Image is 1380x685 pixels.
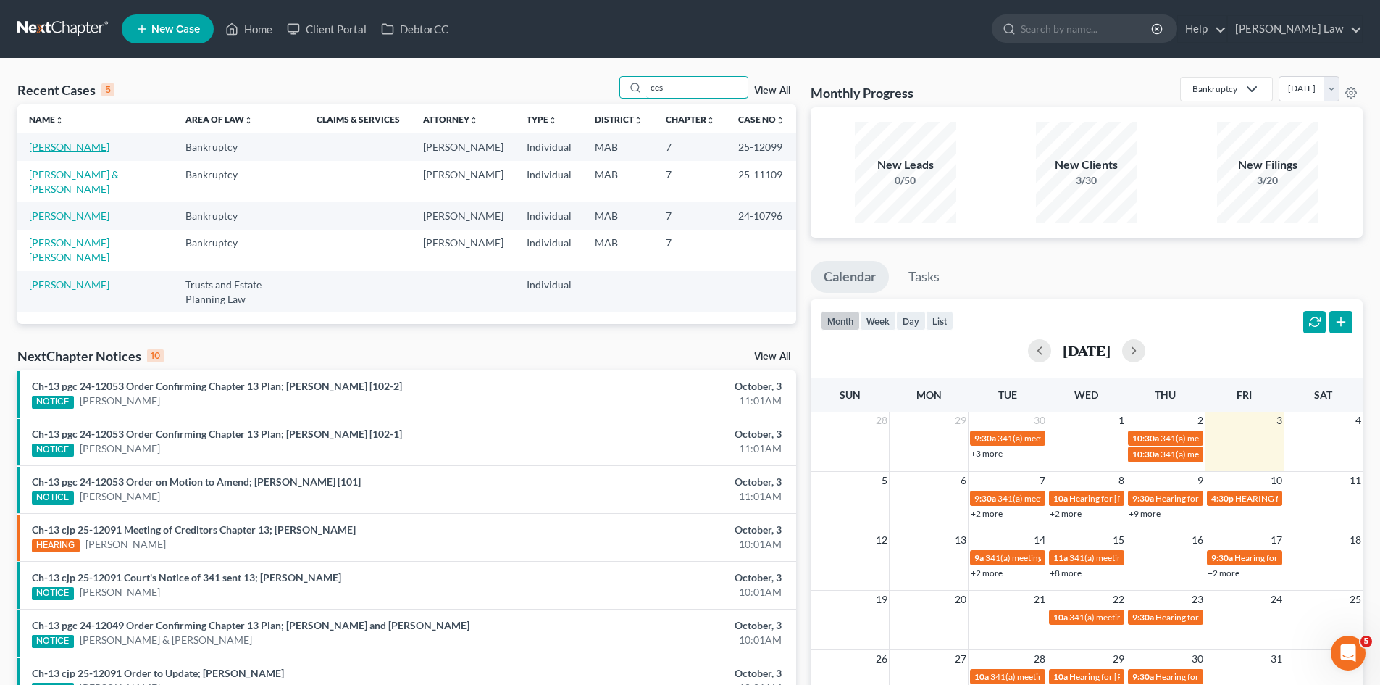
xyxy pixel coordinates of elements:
div: NOTICE [32,396,74,409]
div: 11:01AM [541,394,782,408]
td: Individual [515,230,583,271]
span: 20 [953,591,968,608]
div: 10:01AM [541,585,782,599]
a: [PERSON_NAME] [PERSON_NAME] [29,236,109,263]
a: [PERSON_NAME] [80,441,160,456]
div: October, 3 [541,666,782,681]
a: +2 more [1208,568,1239,578]
span: 341(a) meeting for [PERSON_NAME] [1069,612,1209,623]
div: New Filings [1217,157,1318,173]
td: 7 [654,161,727,202]
span: 21 [1032,591,1047,608]
div: NOTICE [32,444,74,457]
a: Ch-13 cjp 25-12091 Meeting of Creditors Chapter 13; [PERSON_NAME] [32,523,356,536]
span: 10a [1053,671,1068,682]
td: Bankruptcy [174,133,305,160]
a: +3 more [971,448,1003,459]
span: 10 [1269,472,1284,489]
td: 25-12099 [727,133,796,160]
div: New Leads [855,157,956,173]
div: New Clients [1036,157,1137,173]
a: Calendar [811,261,889,293]
a: +8 more [1050,568,1082,578]
div: NextChapter Notices [17,347,164,365]
a: +2 more [971,568,1003,578]
div: October, 3 [541,618,782,633]
a: +2 more [1050,508,1082,519]
span: 31 [1269,650,1284,668]
a: DebtorCC [374,16,456,42]
td: MAB [583,230,654,271]
input: Search by name... [646,77,748,98]
span: 10a [1053,493,1068,504]
i: unfold_more [706,116,715,125]
span: 7 [1038,472,1047,489]
td: [PERSON_NAME] [411,202,515,229]
span: 9:30a [974,433,996,444]
a: Chapterunfold_more [666,114,715,125]
span: 5 [880,472,889,489]
span: 12 [874,531,889,549]
a: View All [754,352,790,362]
span: Sat [1314,389,1332,401]
span: Tue [998,389,1017,401]
div: October, 3 [541,379,782,394]
span: 17 [1269,531,1284,549]
span: 8 [1117,472,1126,489]
i: unfold_more [548,116,557,125]
td: Individual [515,161,583,202]
td: Individual [515,133,583,160]
td: Bankruptcy [174,202,305,229]
a: [PERSON_NAME] [80,489,160,504]
span: Hearing for [PERSON_NAME] [1155,612,1268,623]
span: 22 [1111,591,1126,608]
td: Individual [515,271,583,312]
span: Fri [1237,389,1252,401]
span: Hearing for [PERSON_NAME] [1155,671,1268,682]
span: 13 [953,531,968,549]
span: 9:30a [1211,552,1233,563]
span: HEARING for [PERSON_NAME] [1235,493,1357,504]
span: 341(a) meeting for [PERSON_NAME] [1161,449,1300,460]
a: Districtunfold_more [595,114,643,125]
a: [PERSON_NAME] & [PERSON_NAME] [29,168,119,195]
div: NOTICE [32,635,74,648]
a: Help [1178,16,1226,42]
a: +9 more [1129,508,1161,519]
td: 7 [654,230,727,271]
span: 27 [953,650,968,668]
td: Bankruptcy [174,230,305,271]
span: 28 [1032,650,1047,668]
td: 7 [654,133,727,160]
div: NOTICE [32,491,74,505]
a: Home [218,16,280,42]
span: 9:30a [1132,493,1154,504]
a: Tasks [895,261,953,293]
i: unfold_more [776,116,785,125]
h3: Monthly Progress [811,84,913,101]
div: HEARING [32,539,80,552]
span: 10:30a [1132,433,1159,444]
span: 11a [1053,552,1068,563]
span: Sun [840,389,861,401]
span: 5 [1360,636,1372,647]
i: unfold_more [55,116,64,125]
span: Hearing for [PERSON_NAME] [1234,552,1347,563]
span: 15 [1111,531,1126,549]
div: 3/20 [1217,173,1318,188]
span: 341(a) meeting for [PERSON_NAME] [1161,433,1300,444]
span: 1 [1117,412,1126,429]
a: Client Portal [280,16,374,42]
a: [PERSON_NAME] & [PERSON_NAME] [80,633,252,647]
a: Attorneyunfold_more [423,114,478,125]
a: Ch-13 cjp 25-12091 Court's Notice of 341 sent 13; [PERSON_NAME] [32,571,341,584]
span: 9:30a [974,493,996,504]
span: 2 [1196,412,1205,429]
div: 11:01AM [541,489,782,504]
a: Ch-13 pgc 24-12049 Order Confirming Chapter 13 Plan; [PERSON_NAME] and [PERSON_NAME] [32,619,469,631]
td: MAB [583,161,654,202]
span: 4:30p [1211,493,1234,504]
a: [PERSON_NAME] [80,585,160,599]
a: [PERSON_NAME] [80,394,160,408]
span: Wed [1074,389,1098,401]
